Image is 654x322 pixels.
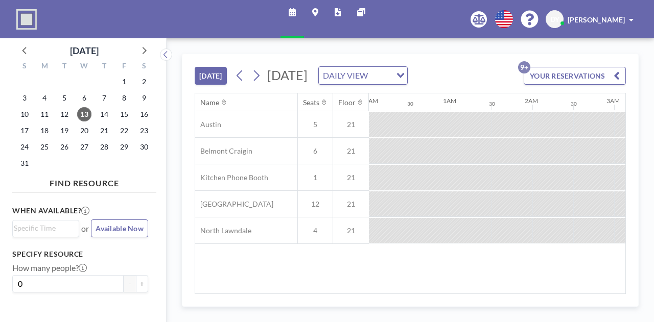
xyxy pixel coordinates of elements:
h3: Specify resource [12,250,148,259]
span: DY [550,15,559,24]
span: Wednesday, August 6, 2025 [77,91,91,105]
div: 1AM [443,97,456,105]
span: 21 [333,173,369,182]
span: Sunday, August 3, 2025 [17,91,32,105]
span: Wednesday, August 20, 2025 [77,123,91,138]
div: T [55,60,75,73]
input: Search for option [14,222,73,234]
label: How many people? [12,263,87,273]
div: Name [200,98,219,107]
span: Sunday, August 24, 2025 [17,140,32,154]
span: Sunday, August 10, 2025 [17,107,32,121]
span: DAILY VIEW [321,69,370,82]
span: [DATE] [267,67,308,83]
span: Sunday, August 31, 2025 [17,156,32,170]
span: Friday, August 1, 2025 [117,75,131,89]
div: Floor [338,98,356,107]
span: Friday, August 29, 2025 [117,140,131,154]
div: M [35,60,55,73]
div: S [15,60,35,73]
span: 6 [298,146,333,156]
span: 21 [333,226,369,235]
span: Thursday, August 14, 2025 [97,107,111,121]
span: Tuesday, August 12, 2025 [57,107,72,121]
span: Available Now [96,224,144,233]
div: Search for option [319,67,407,84]
span: Belmont Craigin [195,146,252,156]
p: 9+ [518,61,530,73]
div: [DATE] [70,43,99,58]
span: Monday, August 4, 2025 [37,91,52,105]
span: Saturday, August 2, 2025 [137,75,151,89]
span: Saturday, August 30, 2025 [137,140,151,154]
span: Tuesday, August 19, 2025 [57,123,72,138]
span: Saturday, August 23, 2025 [137,123,151,138]
span: Friday, August 8, 2025 [117,91,131,105]
span: 21 [333,200,369,209]
div: 12AM [361,97,378,105]
span: Tuesday, August 5, 2025 [57,91,72,105]
div: T [94,60,114,73]
button: [DATE] [195,67,227,85]
span: Friday, August 22, 2025 [117,123,131,138]
div: F [114,60,134,73]
span: North Lawndale [195,226,251,235]
span: Friday, August 15, 2025 [117,107,131,121]
button: Available Now [91,219,148,237]
span: Monday, August 11, 2025 [37,107,52,121]
label: Floor [12,301,31,311]
div: Seats [303,98,319,107]
span: Thursday, August 28, 2025 [97,140,111,154]
span: Saturday, August 9, 2025 [137,91,151,105]
span: 12 [298,200,333,209]
span: Kitchen Phone Booth [195,173,268,182]
span: [GEOGRAPHIC_DATA] [195,200,273,209]
span: Austin [195,120,221,129]
span: [PERSON_NAME] [568,15,625,24]
span: Monday, August 25, 2025 [37,140,52,154]
span: Saturday, August 16, 2025 [137,107,151,121]
span: Wednesday, August 27, 2025 [77,140,91,154]
span: 21 [333,146,369,156]
div: W [75,60,95,73]
span: Thursday, August 7, 2025 [97,91,111,105]
span: Monday, August 18, 2025 [37,123,52,138]
span: 1 [298,173,333,182]
span: Tuesday, August 26, 2025 [57,140,72,154]
img: organization-logo [16,9,37,30]
button: YOUR RESERVATIONS9+ [524,67,626,85]
div: 30 [489,101,495,107]
div: 30 [571,101,577,107]
div: 3AM [606,97,620,105]
div: Search for option [13,220,79,236]
h4: FIND RESOURCE [12,174,156,188]
span: Wednesday, August 13, 2025 [77,107,91,121]
span: 4 [298,226,333,235]
span: Sunday, August 17, 2025 [17,123,32,138]
span: 21 [333,120,369,129]
div: S [134,60,154,73]
button: - [124,275,136,292]
span: or [81,224,89,234]
button: + [136,275,148,292]
input: Search for option [371,69,390,82]
span: 5 [298,120,333,129]
div: 2AM [525,97,538,105]
span: Thursday, August 21, 2025 [97,123,111,138]
div: 30 [407,101,413,107]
